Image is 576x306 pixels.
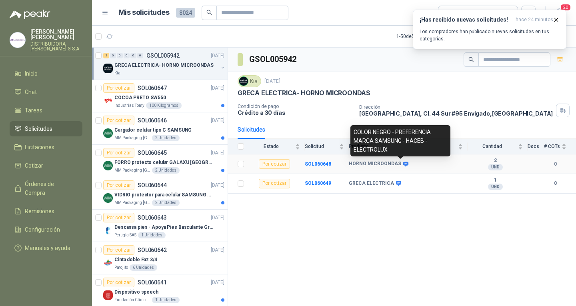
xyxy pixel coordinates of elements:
[103,128,113,138] img: Company Logo
[359,110,553,117] p: [GEOGRAPHIC_DATA], Cl. 44 Sur #95 Envigado , [GEOGRAPHIC_DATA]
[10,140,82,155] a: Licitaciones
[114,200,150,206] p: MM Packaging [GEOGRAPHIC_DATA]
[488,164,503,170] div: UND
[516,16,553,23] span: hace 24 minutos
[10,176,82,200] a: Órdenes de Compra
[103,258,113,268] img: Company Logo
[103,226,113,235] img: Company Logo
[443,8,460,17] div: Todas
[349,139,468,154] th: Producto
[211,117,224,124] p: [DATE]
[130,53,136,58] div: 0
[10,103,82,118] a: Tareas
[552,6,566,20] button: 20
[25,124,52,133] span: Solicitudes
[211,246,224,254] p: [DATE]
[10,158,82,173] a: Cotizar
[305,139,349,154] th: Solicitud
[249,53,298,66] h3: GSOL005942
[103,148,134,158] div: Por cotizar
[114,264,128,271] p: Patojito
[103,83,134,93] div: Por cotizar
[413,10,566,49] button: ¡Has recibido nuevas solicitudes!hace 24 minutos Los compradores han publicado nuevas solicitudes...
[238,125,265,134] div: Solicitudes
[103,278,134,287] div: Por cotizar
[130,264,157,271] div: 6 Unidades
[117,53,123,58] div: 0
[359,104,553,110] p: Dirección
[264,78,280,85] p: [DATE]
[468,158,523,164] b: 2
[138,85,167,91] p: SOL060647
[138,182,167,188] p: SOL060644
[114,256,157,264] p: Cinta doble Faz 3/4
[114,288,158,296] p: Dispositivo speech
[103,96,113,106] img: Company Logo
[238,109,353,116] p: Crédito a 30 días
[30,42,82,51] p: DISTRIBUIDORA [PERSON_NAME] G S.A
[103,64,113,73] img: Company Logo
[137,53,143,58] div: 0
[124,53,130,58] div: 0
[138,150,167,156] p: SOL060645
[138,118,167,123] p: SOL060646
[152,167,180,174] div: 2 Unidades
[92,242,228,274] a: Por cotizarSOL060642[DATE] Company LogoCinta doble Faz 3/4Patojito6 Unidades
[239,77,248,86] img: Company Logo
[25,69,38,78] span: Inicio
[92,145,228,177] a: Por cotizarSOL060645[DATE] Company LogoFORRO protecto celular GALAXU [GEOGRAPHIC_DATA] A16 5GMM P...
[349,144,456,149] span: Producto
[110,53,116,58] div: 0
[211,149,224,157] p: [DATE]
[118,7,170,18] h1: Mis solicitudes
[420,28,560,42] p: Los compradores han publicado nuevas solicitudes en tus categorías.
[138,280,167,285] p: SOL060641
[114,297,150,303] p: Fundación Clínica Shaio
[305,180,331,186] a: SOL060649
[25,106,42,115] span: Tareas
[305,161,331,167] b: SOL060648
[103,53,109,58] div: 2
[238,75,261,87] div: Kia
[114,94,166,102] p: COCOA PRETO SW550
[238,89,370,97] p: GRECA ELECTRICA- HORNO MICROONDAS
[103,290,113,300] img: Company Logo
[259,159,290,169] div: Por cotizar
[396,30,448,43] div: 1 - 50 de 5539
[488,184,503,190] div: UND
[103,213,134,222] div: Por cotizar
[114,167,150,174] p: MM Packaging [GEOGRAPHIC_DATA]
[30,29,82,40] p: [PERSON_NAME] [PERSON_NAME]
[114,159,214,166] p: FORRO protecto celular GALAXU [GEOGRAPHIC_DATA] A16 5G
[92,210,228,242] a: Por cotizarSOL060643[DATE] Company LogoDescansa pies - Apoya Pies Basculante Graduable Ergonómico...
[103,51,226,76] a: 2 0 0 0 0 0 GSOL005942[DATE] Company LogoGRECA ELECTRICA- HORNO MICROONDASKia
[468,57,474,62] span: search
[138,232,166,238] div: 1 Unidades
[25,161,43,170] span: Cotizar
[305,144,338,149] span: Solicitud
[138,215,167,220] p: SOL060643
[114,135,150,141] p: MM Packaging [GEOGRAPHIC_DATA]
[10,66,82,81] a: Inicio
[249,144,294,149] span: Estado
[249,139,305,154] th: Estado
[92,80,228,112] a: Por cotizarSOL060647[DATE] Company LogoCOCOA PRETO SW550Industrias Tomy100 Kilogramos
[10,204,82,219] a: Remisiones
[114,62,214,69] p: GRECA ELECTRICA- HORNO MICROONDAS
[92,177,228,210] a: Por cotizarSOL060644[DATE] Company LogoVIDRIO protector para celular SAMSUNG GALAXI A16 5GMM Pack...
[10,84,82,100] a: Chat
[146,102,182,109] div: 100 Kilogramos
[114,224,214,231] p: Descansa pies - Apoya Pies Basculante Graduable Ergonómico
[25,225,60,234] span: Configuración
[528,139,544,154] th: Docs
[211,182,224,189] p: [DATE]
[211,84,224,92] p: [DATE]
[468,144,516,149] span: Cantidad
[114,232,136,238] p: Perugia SAS
[211,214,224,222] p: [DATE]
[103,161,113,170] img: Company Logo
[114,102,144,109] p: Industrias Tomy
[138,247,167,253] p: SOL060642
[152,200,180,206] div: 2 Unidades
